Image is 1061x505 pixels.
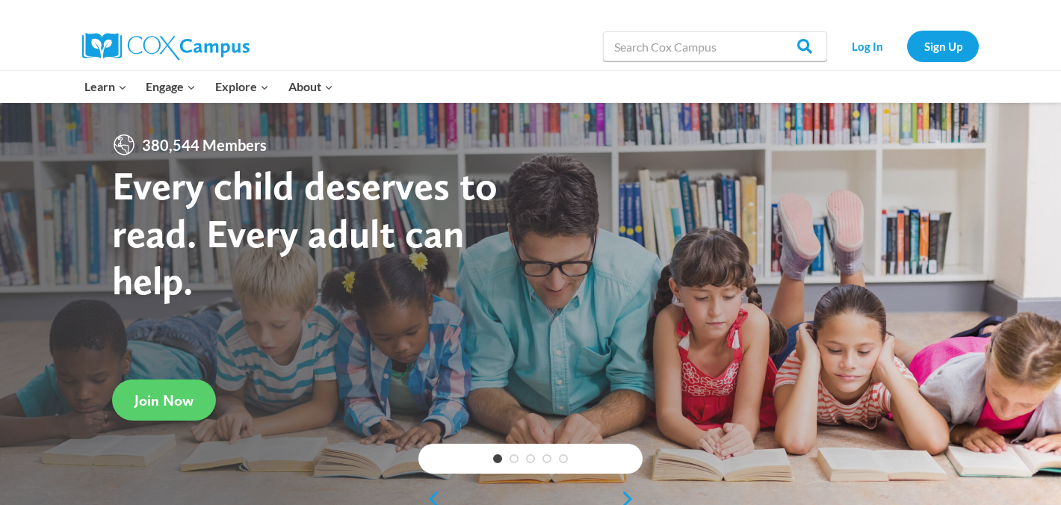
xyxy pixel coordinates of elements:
span: Explore [215,77,269,96]
span: Learn [84,77,127,96]
nav: Primary Navigation [75,71,342,102]
input: Search Cox Campus [603,31,827,61]
span: Join Now [134,391,194,409]
a: 2 [510,454,519,463]
a: 3 [526,454,535,463]
a: 5 [559,454,568,463]
img: Cox Campus [82,33,250,60]
strong: Every child deserves to read. Every adult can help. [112,161,498,304]
a: Join Now [112,379,216,421]
span: About [288,77,333,96]
a: 1 [493,454,502,463]
nav: Secondary Navigation [835,31,979,61]
span: Engage [146,77,196,96]
span: 380,544 Members [136,133,273,157]
a: Sign Up [907,31,979,61]
a: Log In [835,31,900,61]
a: 4 [542,454,551,463]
